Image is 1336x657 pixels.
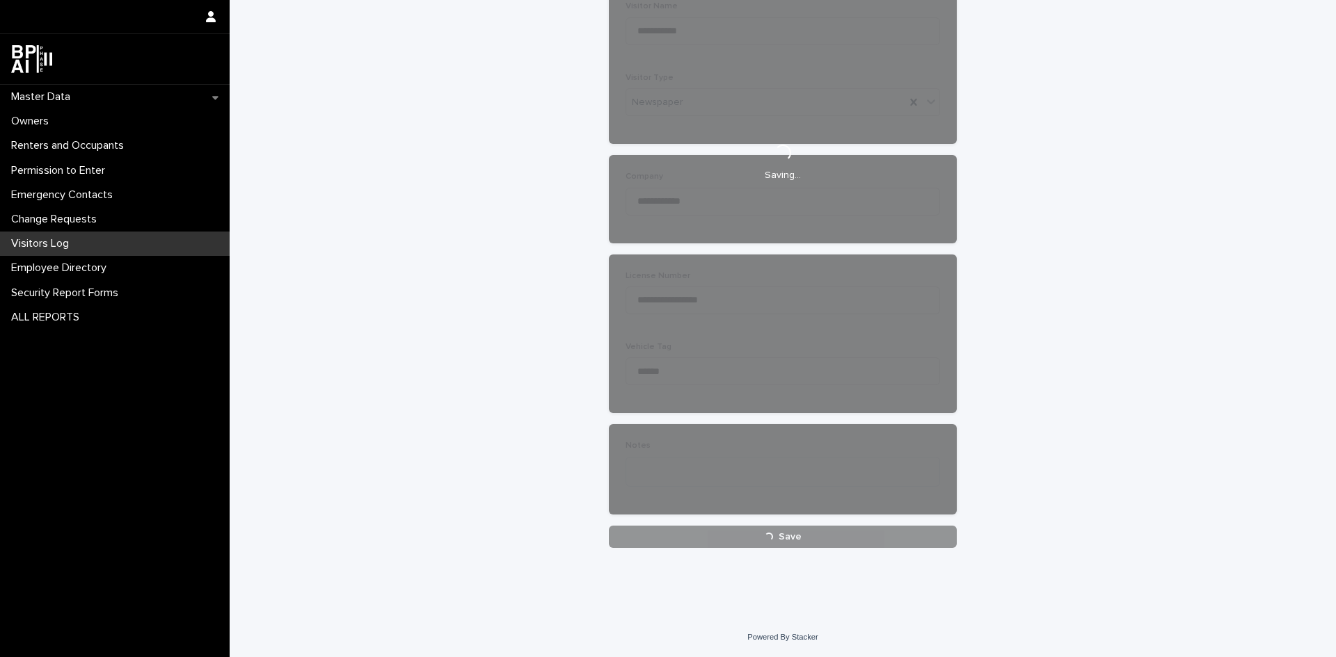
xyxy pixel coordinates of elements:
p: Visitors Log [6,237,80,250]
p: Emergency Contacts [6,188,124,202]
a: Powered By Stacker [747,633,818,641]
p: Change Requests [6,213,108,226]
p: Security Report Forms [6,286,129,300]
p: Owners [6,115,60,128]
span: Save [779,532,802,542]
p: ALL REPORTS [6,311,90,324]
img: dwgmcNfxSF6WIOOXiGgu [11,45,52,73]
p: Saving… [765,170,801,181]
button: Save [609,526,957,548]
p: Permission to Enter [6,164,116,177]
p: Employee Directory [6,261,118,275]
p: Renters and Occupants [6,139,135,152]
p: Master Data [6,90,81,104]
